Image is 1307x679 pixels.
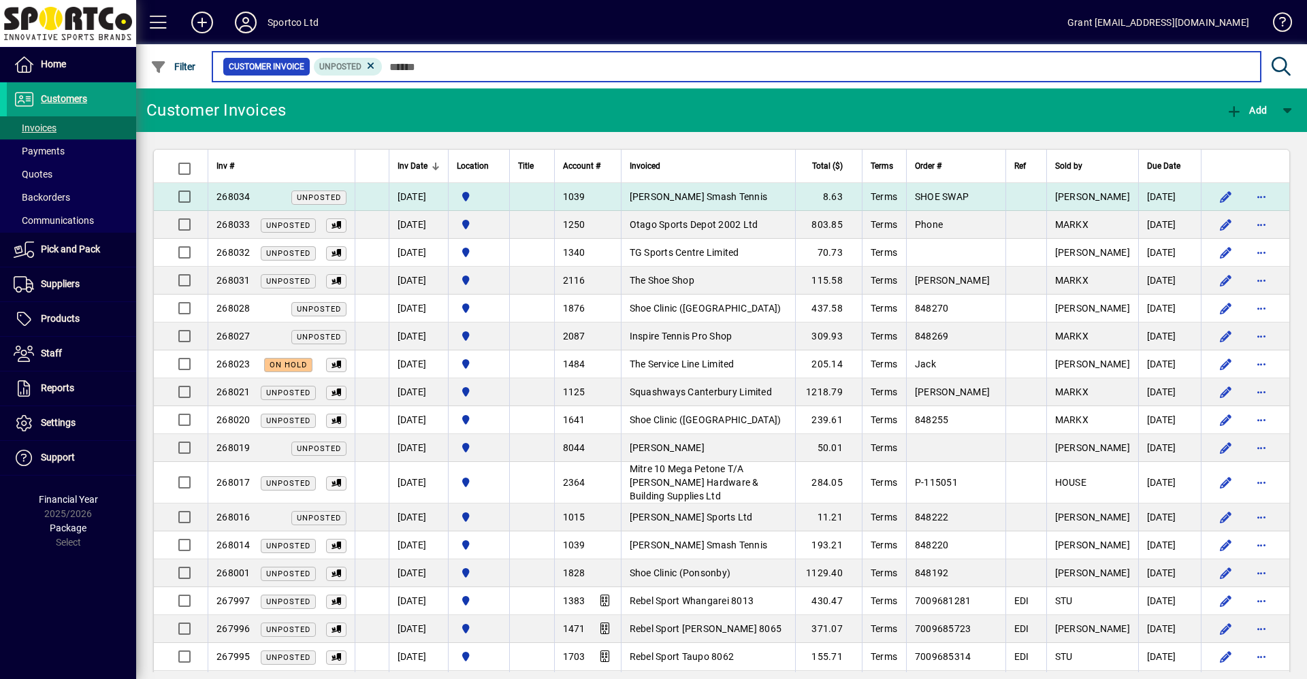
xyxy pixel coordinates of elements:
[915,386,990,397] span: [PERSON_NAME]
[1250,269,1272,291] button: More options
[1215,471,1237,493] button: Edit
[563,275,585,286] span: 2116
[1055,512,1130,523] span: [PERSON_NAME]
[1014,651,1029,662] span: EDI
[389,350,448,378] td: [DATE]
[7,209,136,232] a: Communications
[1250,618,1272,640] button: More options
[457,159,489,173] span: Location
[795,531,862,559] td: 193.21
[266,479,310,488] span: Unposted
[389,183,448,211] td: [DATE]
[630,463,759,501] span: Mitre 10 Mega Petone T/A [PERSON_NAME] Hardware & Building Supplies Ltd
[389,239,448,267] td: [DATE]
[266,653,310,662] span: Unposted
[1215,325,1237,347] button: Edit
[150,61,196,72] span: Filter
[7,163,136,186] a: Quotes
[14,146,65,156] span: Payments
[1055,247,1130,258] span: [PERSON_NAME]
[1250,381,1272,403] button: More options
[563,191,585,202] span: 1039
[871,512,897,523] span: Terms
[795,462,862,503] td: 284.05
[1055,386,1088,397] span: MARKX
[1250,590,1272,612] button: More options
[1250,325,1272,347] button: More options
[1014,159,1038,173] div: Ref
[563,567,585,578] span: 1828
[14,192,70,203] span: Backorders
[268,12,319,33] div: Sportco Ltd
[871,651,897,662] span: Terms
[1138,322,1201,350] td: [DATE]
[915,331,949,342] span: 848269
[563,331,585,342] span: 2087
[1263,3,1290,47] a: Knowledge Base
[216,159,234,173] span: Inv #
[1250,562,1272,584] button: More options
[795,587,862,615] td: 430.47
[630,623,782,634] span: Rebel Sport [PERSON_NAME] 8065
[1250,534,1272,556] button: More options
[1138,211,1201,239] td: [DATE]
[1250,214,1272,235] button: More options
[389,322,448,350] td: [DATE]
[216,303,251,314] span: 268028
[1215,562,1237,584] button: Edit
[915,651,971,662] span: 7009685314
[389,211,448,239] td: [DATE]
[795,615,862,643] td: 371.07
[915,275,990,286] span: [PERSON_NAME]
[1215,353,1237,375] button: Edit
[389,267,448,295] td: [DATE]
[41,93,87,104] span: Customers
[563,303,585,314] span: 1876
[1215,214,1237,235] button: Edit
[1250,242,1272,263] button: More options
[216,540,251,550] span: 268014
[871,442,897,453] span: Terms
[216,159,346,173] div: Inv #
[1055,595,1073,606] span: STU
[795,211,862,239] td: 803.85
[1250,506,1272,528] button: More options
[795,267,862,295] td: 115.58
[1067,12,1249,33] div: Grant [EMAIL_ADDRESS][DOMAIN_NAME]
[457,412,501,427] span: Sportco Ltd Warehouse
[1138,503,1201,531] td: [DATE]
[457,245,501,260] span: Sportco Ltd Warehouse
[630,331,732,342] span: Inspire Tennis Pro Shop
[1250,471,1272,493] button: More options
[1055,159,1130,173] div: Sold by
[1138,406,1201,434] td: [DATE]
[389,295,448,322] td: [DATE]
[41,382,74,393] span: Reports
[1014,595,1029,606] span: EDI
[915,303,949,314] span: 848270
[41,244,100,254] span: Pick and Pack
[1215,506,1237,528] button: Edit
[39,494,98,505] span: Financial Year
[147,54,199,79] button: Filter
[1138,350,1201,378] td: [DATE]
[41,452,75,463] span: Support
[7,371,136,405] a: Reports
[7,186,136,209] a: Backorders
[389,643,448,671] td: [DATE]
[266,416,310,425] span: Unposted
[457,510,501,525] span: Sportco Ltd Warehouse
[1055,219,1088,230] span: MARKX
[1055,359,1130,369] span: [PERSON_NAME]
[457,217,501,232] span: Sportco Ltd Warehouse
[1138,615,1201,643] td: [DATE]
[389,559,448,587] td: [DATE]
[216,191,251,202] span: 268034
[630,595,754,606] span: Rebel Sport Whangarei 8013
[7,441,136,475] a: Support
[563,359,585,369] span: 1484
[1215,297,1237,319] button: Edit
[1215,534,1237,556] button: Edit
[216,359,251,369] span: 268023
[389,462,448,503] td: [DATE]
